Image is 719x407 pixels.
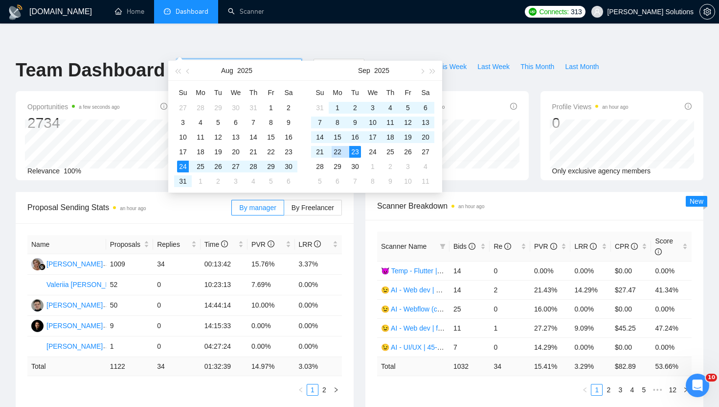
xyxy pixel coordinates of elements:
[329,130,346,144] td: 2025-09-15
[666,384,679,395] a: 12
[384,102,396,114] div: 4
[311,115,329,130] td: 2025-09-07
[79,104,119,110] time: a few seconds ago
[292,204,334,212] span: By Freelancer
[221,240,228,247] span: info-circle
[27,114,120,132] div: 2734
[364,85,382,100] th: We
[31,260,103,267] a: MC[PERSON_NAME]
[230,161,242,172] div: 27
[560,59,604,74] button: Last Month
[31,279,44,291] img: VR
[515,59,560,74] button: This Month
[706,374,717,382] span: 10
[615,384,626,395] a: 3
[477,61,510,72] span: Last Week
[174,144,192,159] td: 2025-08-17
[209,85,227,100] th: Tu
[245,130,262,144] td: 2025-08-14
[209,115,227,130] td: 2025-08-05
[230,117,242,128] div: 6
[349,161,361,172] div: 30
[582,387,588,393] span: left
[417,159,434,174] td: 2025-10-04
[550,243,557,250] span: info-circle
[381,286,475,294] a: 😉 AI - Web dev | 46-60 | Daria
[280,159,297,174] td: 2025-08-30
[420,161,431,172] div: 4
[311,174,329,189] td: 2025-10-05
[346,159,364,174] td: 2025-09-30
[367,117,379,128] div: 10
[195,102,206,114] div: 28
[429,59,472,74] button: This Week
[192,159,209,174] td: 2025-08-25
[382,159,399,174] td: 2025-10-02
[227,174,245,189] td: 2025-09-03
[209,159,227,174] td: 2025-08-26
[227,85,245,100] th: We
[534,242,557,250] span: PVR
[349,102,361,114] div: 2
[262,100,280,115] td: 2025-08-01
[332,175,343,187] div: 6
[31,258,44,270] img: MC
[314,240,321,247] span: info-circle
[283,131,294,143] div: 16
[680,384,692,396] button: right
[209,144,227,159] td: 2025-08-19
[160,103,167,110] span: info-circle
[245,174,262,189] td: 2025-09-04
[245,100,262,115] td: 2025-07-31
[346,100,364,115] td: 2025-09-02
[591,384,602,395] a: 1
[212,131,224,143] div: 12
[346,115,364,130] td: 2025-09-09
[590,243,597,250] span: info-circle
[314,102,326,114] div: 31
[494,242,511,250] span: Re
[311,100,329,115] td: 2025-08-31
[638,384,649,395] a: 5
[314,131,326,143] div: 14
[685,103,692,110] span: info-circle
[247,131,259,143] div: 14
[8,4,23,20] img: logo
[402,131,414,143] div: 19
[177,117,189,128] div: 3
[434,61,467,72] span: This Week
[227,115,245,130] td: 2025-08-06
[329,115,346,130] td: 2025-09-08
[245,144,262,159] td: 2025-08-21
[299,240,321,248] span: LRR
[377,200,692,212] span: Scanner Breakdown
[374,61,389,80] button: 2025
[382,174,399,189] td: 2025-10-09
[626,384,638,396] li: 4
[262,174,280,189] td: 2025-09-05
[417,130,434,144] td: 2025-09-20
[552,101,629,113] span: Profile Views
[262,85,280,100] th: Fr
[330,384,342,396] button: right
[195,146,206,158] div: 18
[364,159,382,174] td: 2025-10-01
[204,240,228,248] span: Time
[399,130,417,144] td: 2025-09-19
[280,115,297,130] td: 2025-08-09
[227,130,245,144] td: 2025-08-13
[469,243,475,250] span: info-circle
[680,384,692,396] li: Next Page
[195,117,206,128] div: 4
[638,384,650,396] li: 5
[283,175,294,187] div: 6
[262,159,280,174] td: 2025-08-29
[700,8,715,16] span: setting
[520,61,554,72] span: This Month
[230,175,242,187] div: 3
[402,117,414,128] div: 12
[64,167,81,175] span: 100%
[417,144,434,159] td: 2025-09-27
[174,100,192,115] td: 2025-07-27
[346,130,364,144] td: 2025-09-16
